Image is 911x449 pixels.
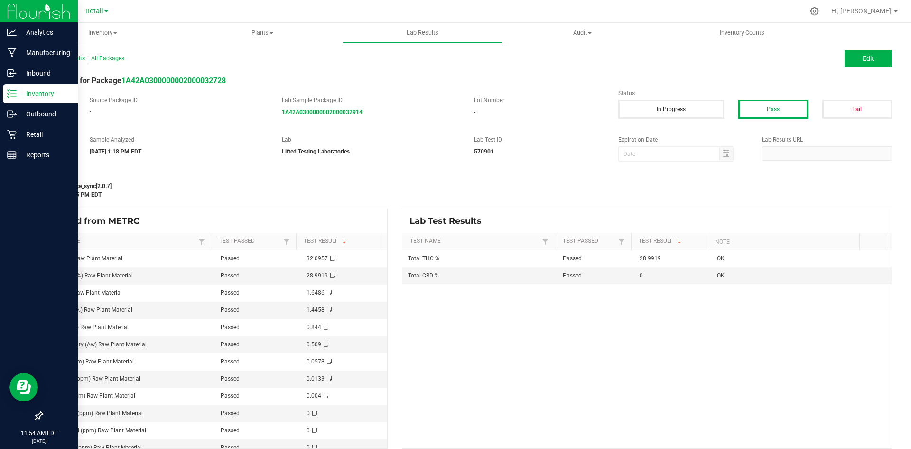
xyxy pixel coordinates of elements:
p: Inventory [17,88,74,99]
span: Inventory [23,29,183,37]
span: 0.0133 [307,375,325,382]
span: CBDA (%) Raw Plant Material [48,289,122,296]
span: Passed [221,289,240,296]
label: Lab Test ID [474,135,604,144]
span: Water Activity (Aw) Raw Plant Material [48,341,147,348]
a: Filter [281,236,292,248]
p: Analytics [17,27,74,38]
span: Lab Test Results [409,216,489,226]
span: 0 [640,272,643,279]
a: Test PassedSortable [219,238,281,245]
span: - [474,109,475,115]
span: Sortable [341,238,348,245]
span: Passed [221,410,240,417]
span: THCA (%) Raw Plant Material [48,255,122,262]
strong: Lifted Testing Laboratories [282,148,350,155]
span: Abamectin (ppm) Raw Plant Material [48,410,143,417]
span: Passed [221,358,240,365]
span: 28.9919 [640,255,661,262]
span: 32.0957 [307,255,328,262]
span: Passed [221,272,240,279]
span: 0 [307,410,310,417]
button: In Progress [618,100,724,119]
a: Filter [539,236,551,248]
span: Total CBD (%) Raw Plant Material [48,306,132,313]
a: Filter [196,236,207,248]
label: Expiration Date [618,135,748,144]
label: Lab Results URL [762,135,892,144]
a: Test NameSortable [410,238,539,245]
span: Passed [221,324,240,331]
inline-svg: Analytics [7,28,17,37]
inline-svg: Inventory [7,89,17,98]
span: Total CBD % [408,272,439,279]
p: Outbound [17,108,74,120]
span: 0.0578 [307,358,325,365]
p: Inbound [17,67,74,79]
span: 28.9919 [307,272,328,279]
a: Test ResultSortable [304,238,377,245]
span: Mercury (ppm) Raw Plant Material [48,392,135,399]
span: Passed [563,255,582,262]
span: Hi, [PERSON_NAME]! [831,7,893,15]
span: - [90,108,91,115]
label: Lab [282,135,460,144]
a: Inventory Counts [662,23,822,43]
p: 11:54 AM EDT [4,429,74,438]
p: Manufacturing [17,47,74,58]
span: Passed [221,427,240,434]
a: Inventory [23,23,183,43]
span: Passed [221,255,240,262]
label: Lot Number [474,96,604,105]
span: Total THC (%) Raw Plant Material [48,272,133,279]
span: OK [717,255,725,262]
span: Passed [221,341,240,348]
span: Passed [221,375,240,382]
span: Edit [863,55,874,62]
a: Plants [183,23,343,43]
strong: 570901 [474,148,494,155]
a: Test PassedSortable [563,238,616,245]
span: Inventory Counts [707,29,777,37]
span: All Packages [91,55,124,62]
strong: [DATE] 1:18 PM EDT [90,148,141,155]
button: Edit [845,50,892,67]
label: Last Modified [42,171,604,180]
span: Total THC % [408,255,439,262]
a: 1A42A0300000002000032728 [121,76,226,85]
span: Cadmium (ppm) Raw Plant Material [48,375,140,382]
inline-svg: Reports [7,150,17,160]
button: Pass [738,100,808,119]
inline-svg: Inbound [7,68,17,78]
span: Δ-9 THC (%) Raw Plant Material [48,324,129,331]
a: Test NameSortable [49,238,196,245]
span: Synced from METRC [49,216,147,226]
iframe: Resource center [9,373,38,401]
label: Status [618,89,892,97]
a: Filter [616,236,627,248]
span: 1.6486 [307,289,325,296]
span: Retail [85,7,103,15]
span: | [87,55,89,62]
button: Fail [822,100,892,119]
label: Source Package ID [90,96,268,105]
a: Lab Results [343,23,502,43]
span: 0 [307,427,310,434]
label: Sample Analyzed [90,135,268,144]
span: 0.004 [307,392,321,399]
a: Audit [502,23,662,43]
inline-svg: Manufacturing [7,48,17,57]
inline-svg: Retail [7,130,17,139]
label: Lab Sample Package ID [282,96,460,105]
span: 0.509 [307,341,321,348]
span: Audit [503,29,662,37]
a: Test ResultSortable [639,238,704,245]
span: Plants [183,29,342,37]
span: 1.4458 [307,306,325,313]
a: 1A42A0300000002000032914 [282,109,363,115]
div: Manage settings [809,7,820,16]
p: [DATE] [4,438,74,445]
span: OK [717,272,725,279]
